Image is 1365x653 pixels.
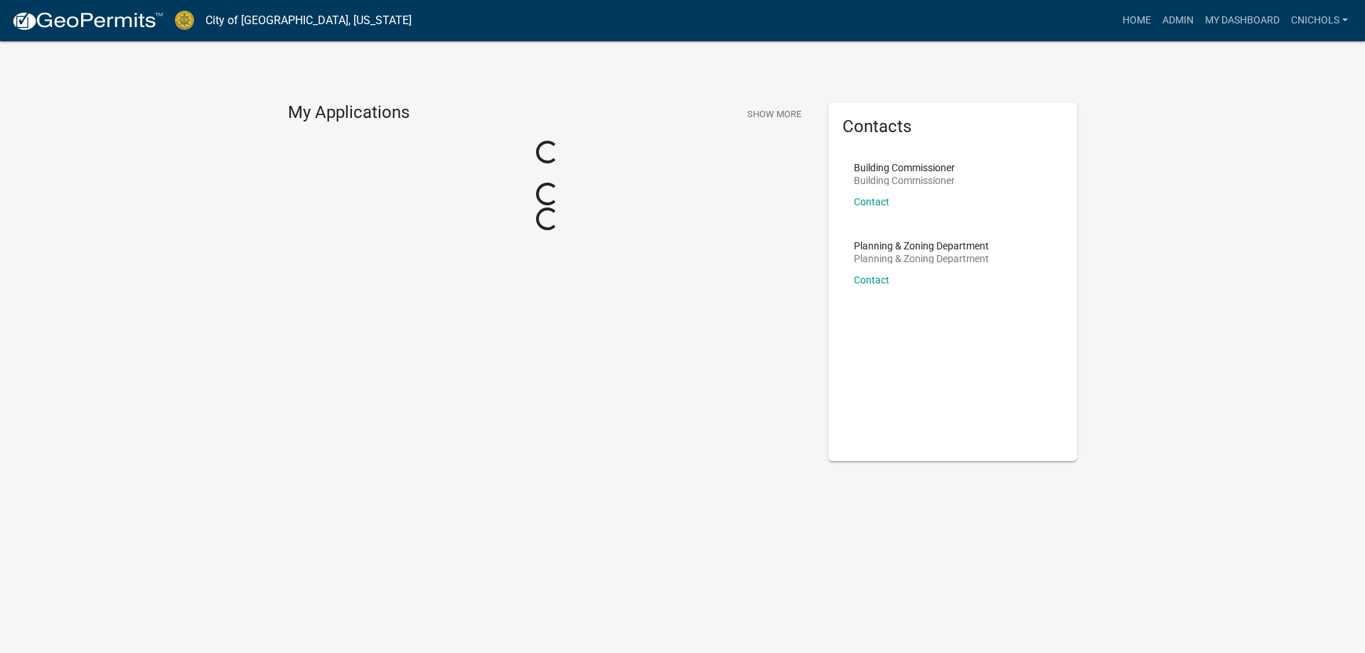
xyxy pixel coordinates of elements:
a: Admin [1157,7,1199,34]
img: City of Jeffersonville, Indiana [175,11,194,30]
a: Contact [854,196,889,207]
button: Show More [742,102,807,126]
h5: Contacts [842,117,1063,137]
a: City of [GEOGRAPHIC_DATA], [US_STATE] [205,9,412,33]
p: Planning & Zoning Department [854,254,989,264]
h4: My Applications [288,102,409,124]
a: Contact [854,274,889,286]
p: Planning & Zoning Department [854,241,989,251]
a: cnichols [1285,7,1354,34]
a: Home [1117,7,1157,34]
p: Building Commissioner [854,176,955,185]
p: Building Commissioner [854,163,955,173]
a: My Dashboard [1199,7,1285,34]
